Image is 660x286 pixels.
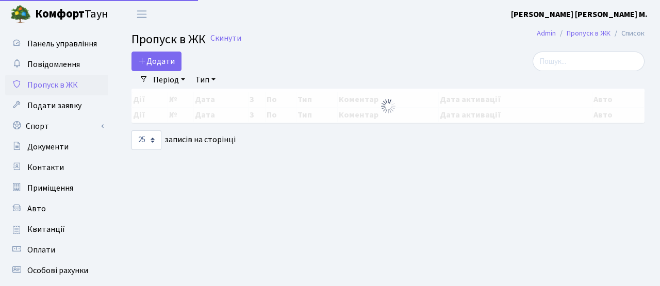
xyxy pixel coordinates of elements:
a: Admin [537,28,556,39]
a: Повідомлення [5,54,108,75]
span: Таун [35,6,108,23]
a: Панель управління [5,33,108,54]
span: Документи [27,141,69,153]
a: Пропуск в ЖК [567,28,610,39]
a: Авто [5,198,108,219]
label: записів на сторінці [131,130,236,150]
span: Приміщення [27,182,73,194]
a: Пропуск в ЖК [5,75,108,95]
span: Пропуск в ЖК [131,30,206,48]
span: Пропуск в ЖК [27,79,78,91]
span: Панель управління [27,38,97,49]
span: Контакти [27,162,64,173]
b: [PERSON_NAME] [PERSON_NAME] М. [511,9,648,20]
li: Список [610,28,645,39]
a: [PERSON_NAME] [PERSON_NAME] М. [511,8,648,21]
span: Повідомлення [27,59,80,70]
a: Квитанції [5,219,108,240]
nav: breadcrumb [521,23,660,44]
a: Тип [191,71,220,89]
span: Подати заявку [27,100,81,111]
span: Квитанції [27,224,65,235]
img: logo.png [10,4,31,25]
a: Оплати [5,240,108,260]
button: Переключити навігацію [129,6,155,23]
a: Особові рахунки [5,260,108,281]
img: Обробка... [380,98,397,114]
a: Період [149,71,189,89]
span: Оплати [27,244,55,256]
span: Авто [27,203,46,214]
a: Контакти [5,157,108,178]
a: Документи [5,137,108,157]
a: Скинути [210,33,241,43]
a: Спорт [5,116,108,137]
span: Особові рахунки [27,265,88,276]
select: записів на сторінці [131,130,161,150]
b: Комфорт [35,6,85,22]
a: Приміщення [5,178,108,198]
a: Додати [131,52,181,71]
a: Подати заявку [5,95,108,116]
input: Пошук... [533,52,645,71]
span: Додати [138,56,175,67]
